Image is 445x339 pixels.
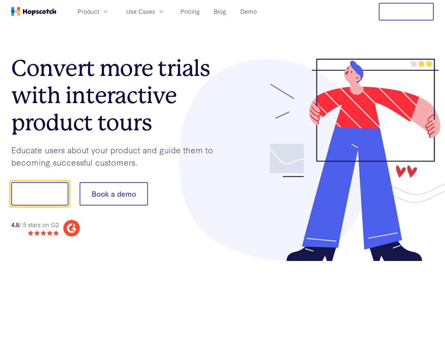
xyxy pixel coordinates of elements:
div: / 5 stars on G2 [11,220,59,229]
span: Product [78,7,99,16]
button: Product [73,6,113,17]
button: Use Cases [122,6,169,17]
button: Show me! [11,182,68,206]
h1: Convert more trials with interactive product tours [11,55,223,136]
a: Demo [237,6,260,17]
strong: 4.8 [11,220,19,228]
a: Home [11,7,56,16]
button: Free Trial [379,3,434,20]
span: Use Cases [126,7,155,16]
a: Pricing [178,6,203,17]
p: Educate users about your product and guide them to becoming successful customers. [11,144,223,168]
a: Blog [211,6,229,17]
button: Book a demo [80,182,148,206]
